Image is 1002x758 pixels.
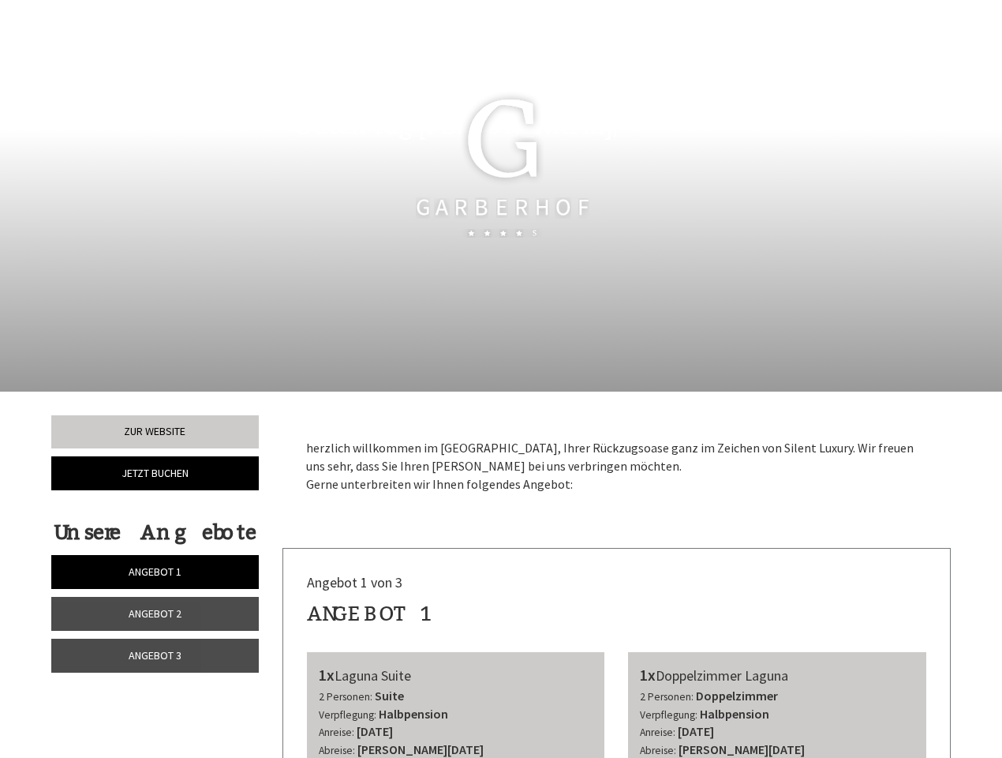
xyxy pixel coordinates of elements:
h1: Guten Tag [PERSON_NAME], [294,114,619,140]
span: Angebot 2 [129,606,181,621]
b: [PERSON_NAME][DATE] [679,741,805,757]
small: Anreise: [319,726,354,739]
b: Doppelzimmer [696,688,778,704]
div: Angebot 1 [307,599,434,629]
a: Zur Website [51,415,259,448]
a: Jetzt buchen [51,456,259,490]
b: 1x [319,665,335,685]
b: Halbpension [700,706,769,722]
p: herzlich willkommen im [GEOGRAPHIC_DATA], Ihrer Rückzugsoase ganz im Zeichen von Silent Luxury. W... [306,439,928,493]
small: Verpflegung: [319,708,376,722]
div: Unsere Angebote [51,518,259,547]
b: [DATE] [357,723,393,739]
small: Abreise: [640,744,676,757]
b: Suite [375,688,404,704]
b: [PERSON_NAME][DATE] [357,741,484,757]
small: 2 Personen: [640,690,694,704]
small: 2 Personen: [319,690,372,704]
small: Verpflegung: [640,708,697,722]
small: Anreise: [640,726,675,739]
div: Laguna Suite [319,664,593,687]
b: [DATE] [678,723,714,739]
span: Angebot 3 [129,648,181,662]
small: Abreise: [319,744,355,757]
div: Doppelzimmer Laguna [640,664,914,687]
b: Halbpension [379,706,448,722]
span: Angebot 1 [129,565,181,579]
b: 1x [640,665,656,685]
span: Angebot 1 von 3 [307,573,402,591]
